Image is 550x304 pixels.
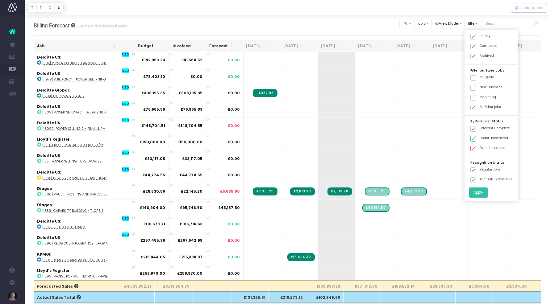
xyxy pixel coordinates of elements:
abbr: [1197] Power Selling Elearning - Create [42,61,107,65]
th: Job: activate to sort column ascending [34,40,119,52]
input: Search... [482,19,541,28]
div: By Forecast Status [465,118,518,125]
label: Accruals & Deferrals [470,177,512,182]
abbr: [1366] Vault - Hosting and Application Support - Year 4, Nov 24-Nov 25 [42,192,107,197]
strong: £28,830.86 [143,189,165,194]
span: £45,157.50 [218,205,240,211]
th: £101,325.61 [231,291,269,302]
strong: £22,145.20 [181,189,202,194]
button: View Mode [431,19,465,28]
label: In Play [470,34,490,39]
th: Nov 25: activate to sort column ascending [381,40,418,52]
td: : [34,216,131,232]
abbr: [1392] KPMGI AI Campaign - [42,258,106,262]
strong: £110,673.71 [143,221,165,227]
strong: Deloitte US [37,219,60,224]
label: Under-forecasted [470,136,508,141]
strong: £106,716.63 [180,221,202,227]
strong: Deloitte US [37,120,60,125]
td: : [34,68,131,84]
div: Vertical button group [511,3,547,13]
td: : [34,167,131,183]
div: Recognition Status [465,159,518,166]
span: USD [122,232,129,237]
span: Streamtime Draft Invoice: [1386] Capability building for Senior Leaders - the measure of us [362,204,390,212]
th: £188,552.14 [381,280,418,291]
th: £3,304.00 [456,280,493,291]
th: Aug 25: activate to sort column ascending [269,40,306,52]
label: New Business [470,85,502,90]
strong: £308,195.35 [141,90,165,96]
span: Streamtime Draft Invoice: [1366] Vault - Hosting and Application Support - Year 4, Nov 24-Nov 25 [365,187,389,195]
th: Oct 25: activate to sort column ascending [344,40,381,52]
strong: Diageo [37,186,52,191]
td: : [34,117,131,134]
td: : [34,150,131,166]
strong: £0.00 [190,74,202,79]
abbr: [1389] Religious Literacy [42,225,86,229]
span: USD [122,52,129,57]
strong: Deloitte US [37,170,60,175]
strong: £150,000.00 [140,139,165,145]
button: Apply [469,187,488,198]
span: Streamtime Invoice: 2239 – [1366] Vault - Hosting and Application Support - Year 4, Nov 24-Nov 25 [253,187,277,195]
label: JS: Quote [470,75,494,80]
strong: Deloitte US [37,104,60,109]
button: F [36,3,45,13]
th: Actual Sales Total [34,291,116,302]
span: £0.00 [228,57,240,63]
span: £0.00 [228,238,240,243]
td: : [34,232,131,249]
abbr: [1386] Capability building - the measure of us [42,208,103,213]
abbr: [1351] Power Selling - CPE Updates [42,159,103,164]
button: S [54,3,64,13]
button: T [28,3,37,13]
strong: £215,338.37 [179,254,202,260]
span: Streamtime Invoice: 2260 – [1366] Vault - Hosting and Application Support - Year 4, Nov 24-Nov 25 [327,187,352,195]
small: Overview of forecasted sales [75,23,127,29]
span: £0.00 [228,123,240,129]
span: Streamtime Draft Invoice: [1366] Vault - Hosting and Application Support - Year 4, Nov 24-Nov 25 [401,187,427,195]
span: USD [122,150,129,155]
span: USD [122,216,129,221]
strong: £33,117.05 [182,156,202,161]
label: Archived [470,53,494,58]
strong: Deloitte US [37,71,60,76]
span: USD [122,85,129,90]
strong: £257,485.99 [140,238,165,243]
div: Filter on Sales Jobs [465,67,518,74]
span: £0.00 [228,90,240,96]
span: USD [122,118,129,122]
abbr: [1197b] Build only - Power Selling Elearning [42,77,106,82]
label: Regular Jobs [470,167,501,172]
span: USD [122,167,129,172]
strong: Deloitte Global [37,88,69,93]
abbr: [1393] Propel Portal - Technical Codes Design & Build Phase [42,274,108,279]
th: £371,315.80 [344,280,381,291]
button: filter [465,19,482,28]
strong: £44,774.55 [142,172,165,178]
button: Configuration [511,3,547,13]
th: £29,637.34 [418,280,456,291]
th: £102,949.66 [306,291,344,302]
strong: £267,642.98 [178,238,202,243]
strong: £148,704.51 [142,123,165,128]
th: Invoiced [156,40,194,52]
strong: £308,195.35 [179,90,202,96]
strong: £44,774.55 [180,172,202,178]
abbr: [1365] Power & Privilege: change requests [42,176,107,180]
span: Billing Forecast [34,23,70,29]
label: Marketing [470,95,496,100]
strong: Deloitte US [37,55,60,60]
strong: Deloitte US [37,153,60,158]
label: Forecast Complete [470,126,510,131]
th: £3,304.00 [493,280,530,291]
strong: £259,970.00 [140,271,165,276]
strong: KPMGI [37,252,50,257]
abbr: [1319] Propel Portal - Additional Funds 24/25 [42,143,104,147]
strong: £192,953.23 [142,57,165,63]
span: £0.00 [228,74,240,80]
span: £6,685.80 [220,189,240,194]
td: : [34,101,131,117]
label: Over-forecasted [470,146,506,150]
